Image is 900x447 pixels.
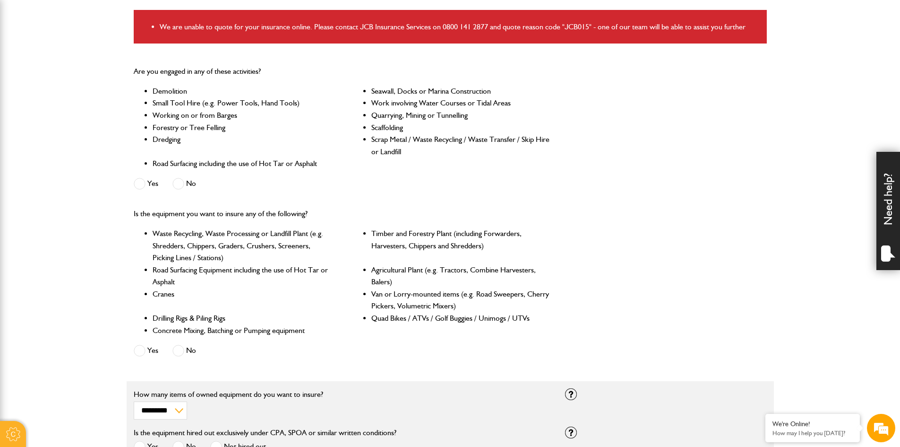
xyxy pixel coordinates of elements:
label: No [172,178,196,190]
p: How may I help you today? [772,429,853,437]
li: Drilling Rigs & Piling Rigs [153,312,332,324]
li: Small Tool Hire (e.g. Power Tools, Hand Tools) [153,97,332,109]
li: Agricultural Plant (e.g. Tractors, Combine Harvesters, Balers) [371,264,550,288]
input: Enter your email address [12,115,172,136]
li: Quad Bikes / ATVs / Golf Buggies / Unimogs / UTVs [371,312,550,324]
label: How many items of owned equipment do you want to insure? [134,391,551,398]
label: Is the equipment hired out exclusively under CPA, SPOA or similar written conditions? [134,429,396,437]
div: Need help? [876,152,900,270]
label: Yes [134,178,158,190]
textarea: Type your message and hit 'Enter' [12,171,172,283]
li: Dredging [153,133,332,158]
li: Waste Recycling, Waste Processing or Landfill Plant (e.g. Shredders, Chippers, Graders, Crushers,... [153,228,332,264]
div: We're Online! [772,420,853,428]
input: Enter your last name [12,88,172,108]
div: Minimize live chat window [155,5,178,27]
li: Forestry or Tree Felling [153,122,332,134]
li: Work involving Water Courses or Tidal Areas [371,97,550,109]
li: Seawall, Docks or Marina Construction [371,85,550,97]
li: Van or Lorry-mounted items (e.g. Road Sweepers, Cherry Pickers, Volumetric Mixers) [371,288,550,312]
li: Concrete Mixing, Batching or Pumping equipment [153,324,332,337]
li: Demolition [153,85,332,97]
li: Working on or from Barges [153,109,332,122]
label: Yes [134,345,158,357]
em: Start Chat [129,291,171,304]
li: Road Surfacing Equipment including the use of Hot Tar or Asphalt [153,264,332,288]
label: No [172,345,196,357]
p: Is the equipment you want to insure any of the following? [134,208,551,220]
div: Chat with us now [49,53,159,65]
input: Enter your phone number [12,143,172,164]
p: Are you engaged in any of these activities? [134,65,551,78]
li: Quarrying, Mining or Tunnelling [371,109,550,122]
li: Road Surfacing including the use of Hot Tar or Asphalt [153,158,332,170]
img: d_20077148190_company_1631870298795_20077148190 [16,53,40,66]
li: Scaffolding [371,122,550,134]
li: Scrap Metal / Waste Recycling / Waste Transfer / Skip Hire or Landfill [371,133,550,158]
li: We are unable to quote for your insurance online. Please contact JCB Insurance Services on 0800 1... [160,21,760,33]
li: Timber and Forestry Plant (including Forwarders, Harvesters, Chippers and Shredders) [371,228,550,264]
li: Cranes [153,288,332,312]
